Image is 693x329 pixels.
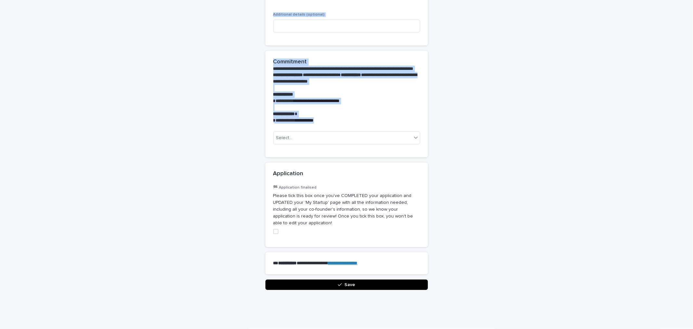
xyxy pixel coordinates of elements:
p: Please tick this box once you've COMPLETED your application and UPDATED your 'My Startup' page wi... [273,192,420,226]
h2: Application [273,170,303,178]
div: Select... [276,135,292,141]
h2: Commitment [273,59,307,66]
span: 🏁 Application finalised [273,186,317,190]
button: Save [265,280,428,290]
span: Additional details (optional) [273,13,325,17]
span: Save [344,283,355,287]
